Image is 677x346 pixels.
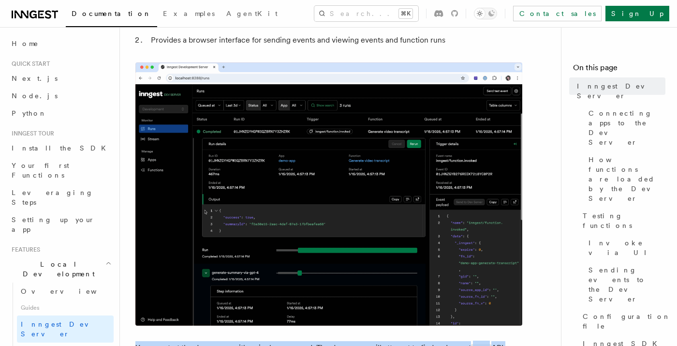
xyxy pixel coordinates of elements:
[12,39,39,48] span: Home
[8,139,114,157] a: Install the SDK
[12,92,58,100] span: Node.js
[589,265,665,304] span: Sending events to the Dev Server
[148,33,522,47] li: Provides a browser interface for sending events and viewing events and function runs
[314,6,418,21] button: Search...⌘K
[17,283,114,300] a: Overview
[21,287,120,295] span: Overview
[12,109,47,117] span: Python
[8,87,114,105] a: Node.js
[157,3,221,26] a: Examples
[585,234,665,261] a: Invoke via UI
[605,6,669,21] a: Sign Up
[8,184,114,211] a: Leveraging Steps
[399,9,412,18] kbd: ⌘K
[17,316,114,343] a: Inngest Dev Server
[585,151,665,207] a: How functions are loaded by the Dev Server
[8,35,114,52] a: Home
[8,246,40,254] span: Features
[66,3,157,27] a: Documentation
[21,320,103,338] span: Inngest Dev Server
[583,312,671,331] span: Configuration file
[221,3,283,26] a: AgentKit
[585,105,665,151] a: Connecting apps to the Dev Server
[513,6,602,21] a: Contact sales
[72,10,151,17] span: Documentation
[226,10,278,17] span: AgentKit
[17,300,114,316] span: Guides
[12,162,69,179] span: Your first Functions
[589,155,665,203] span: How functions are loaded by the Dev Server
[12,144,112,152] span: Install the SDK
[589,108,665,147] span: Connecting apps to the Dev Server
[163,10,215,17] span: Examples
[573,77,665,105] a: Inngest Dev Server
[8,130,54,137] span: Inngest tour
[8,70,114,87] a: Next.js
[579,308,665,335] a: Configuration file
[585,261,665,308] a: Sending events to the Dev Server
[579,207,665,234] a: Testing functions
[12,75,58,82] span: Next.js
[8,105,114,122] a: Python
[8,256,114,283] button: Local Development
[573,62,665,77] h4: On this page
[12,216,95,233] span: Setting up your app
[12,189,93,206] span: Leveraging Steps
[8,211,114,238] a: Setting up your app
[474,8,497,19] button: Toggle dark mode
[583,211,665,230] span: Testing functions
[8,157,114,184] a: Your first Functions
[135,62,522,326] img: Dev Server Demo
[8,60,50,68] span: Quick start
[589,238,665,257] span: Invoke via UI
[577,81,665,101] span: Inngest Dev Server
[8,259,105,279] span: Local Development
